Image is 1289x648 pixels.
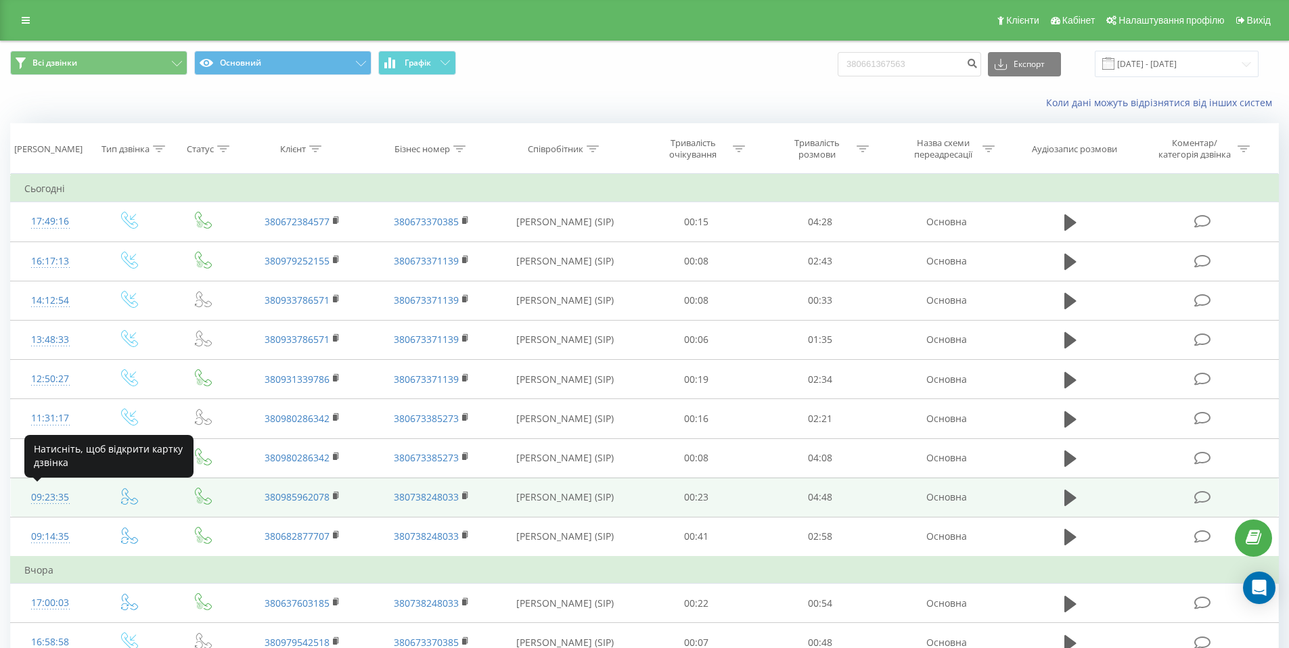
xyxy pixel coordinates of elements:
[405,58,431,68] span: Графік
[1006,15,1039,26] span: Клієнти
[265,254,330,267] a: 380979252155
[24,435,194,478] div: Натисніть, щоб відкрити картку дзвінка
[394,333,459,346] a: 380673371139
[496,438,635,478] td: [PERSON_NAME] (SIP)
[496,202,635,241] td: [PERSON_NAME] (SIP)
[759,399,882,438] td: 02:21
[838,52,981,76] input: Пошук за номером
[265,597,330,609] a: 380637603185
[882,320,1010,359] td: Основна
[635,202,759,241] td: 00:15
[394,373,459,386] a: 380673371139
[24,366,76,392] div: 12:50:27
[24,405,76,432] div: 11:31:17
[394,412,459,425] a: 380673385273
[882,241,1010,281] td: Основна
[1247,15,1271,26] span: Вихід
[1118,15,1224,26] span: Налаштування профілю
[496,478,635,517] td: [PERSON_NAME] (SIP)
[1046,96,1279,109] a: Коли дані можуть відрізнятися вiд інших систем
[496,360,635,399] td: [PERSON_NAME] (SIP)
[194,51,371,75] button: Основний
[635,517,759,557] td: 00:41
[24,287,76,314] div: 14:12:54
[759,281,882,320] td: 00:33
[882,584,1010,623] td: Основна
[11,175,1279,202] td: Сьогодні
[24,524,76,550] div: 09:14:35
[882,281,1010,320] td: Основна
[24,590,76,616] div: 17:00:03
[394,254,459,267] a: 380673371139
[635,438,759,478] td: 00:08
[528,143,583,155] div: Співробітник
[882,517,1010,557] td: Основна
[394,294,459,306] a: 380673371139
[394,530,459,542] a: 380738248033
[635,478,759,517] td: 00:23
[265,530,330,542] a: 380682877707
[265,451,330,464] a: 380980286342
[759,584,882,623] td: 00:54
[496,584,635,623] td: [PERSON_NAME] (SIP)
[394,597,459,609] a: 380738248033
[657,137,729,160] div: Тривалість очікування
[988,52,1061,76] button: Експорт
[496,241,635,281] td: [PERSON_NAME] (SIP)
[635,399,759,438] td: 00:16
[635,584,759,623] td: 00:22
[394,143,450,155] div: Бізнес номер
[24,484,76,511] div: 09:23:35
[24,327,76,353] div: 13:48:33
[496,281,635,320] td: [PERSON_NAME] (SIP)
[496,320,635,359] td: [PERSON_NAME] (SIP)
[1243,572,1275,604] div: Open Intercom Messenger
[635,320,759,359] td: 00:06
[394,451,459,464] a: 380673385273
[759,241,882,281] td: 02:43
[882,360,1010,399] td: Основна
[10,51,187,75] button: Всі дзвінки
[1032,143,1117,155] div: Аудіозапис розмови
[265,294,330,306] a: 380933786571
[280,143,306,155] div: Клієнт
[265,373,330,386] a: 380931339786
[759,438,882,478] td: 04:08
[759,360,882,399] td: 02:34
[24,248,76,275] div: 16:17:13
[32,57,77,68] span: Всі дзвінки
[907,137,979,160] div: Назва схеми переадресації
[265,333,330,346] a: 380933786571
[759,478,882,517] td: 04:48
[394,490,459,503] a: 380738248033
[11,557,1279,584] td: Вчора
[265,490,330,503] a: 380985962078
[101,143,150,155] div: Тип дзвінка
[187,143,214,155] div: Статус
[394,215,459,228] a: 380673370385
[265,412,330,425] a: 380980286342
[1062,15,1095,26] span: Кабінет
[759,320,882,359] td: 01:35
[635,241,759,281] td: 00:08
[759,202,882,241] td: 04:28
[882,438,1010,478] td: Основна
[496,517,635,557] td: [PERSON_NAME] (SIP)
[24,208,76,235] div: 17:49:16
[265,215,330,228] a: 380672384577
[781,137,853,160] div: Тривалість розмови
[14,143,83,155] div: [PERSON_NAME]
[378,51,456,75] button: Графік
[1155,137,1234,160] div: Коментар/категорія дзвінка
[759,517,882,557] td: 02:58
[635,360,759,399] td: 00:19
[882,478,1010,517] td: Основна
[882,202,1010,241] td: Основна
[496,399,635,438] td: [PERSON_NAME] (SIP)
[635,281,759,320] td: 00:08
[882,399,1010,438] td: Основна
